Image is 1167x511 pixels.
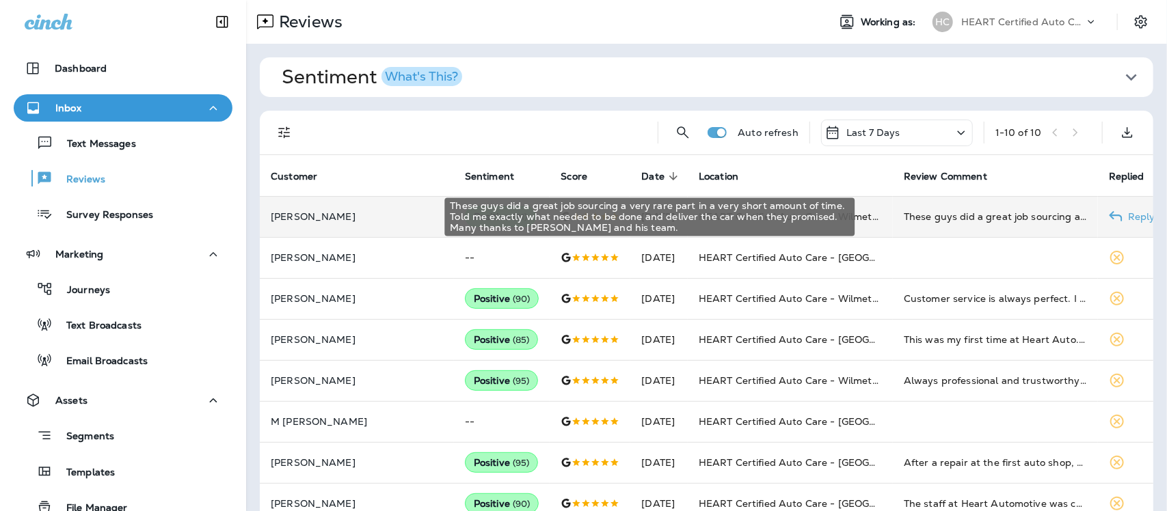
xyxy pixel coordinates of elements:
[1109,170,1162,182] span: Replied
[1129,10,1153,34] button: Settings
[14,457,232,486] button: Templates
[14,310,232,339] button: Text Broadcasts
[699,374,882,387] span: HEART Certified Auto Care - Wilmette
[904,171,987,182] span: Review Comment
[738,127,799,138] p: Auto refresh
[1109,171,1144,182] span: Replied
[282,66,462,89] h1: Sentiment
[14,240,232,268] button: Marketing
[1114,119,1141,146] button: Export as CSV
[904,210,1087,223] div: These guys did a great job sourcing a very rare part in a very short amount of time. Told me exac...
[630,237,688,278] td: [DATE]
[904,170,1005,182] span: Review Comment
[14,275,232,303] button: Journeys
[271,171,317,182] span: Customer
[454,237,550,278] td: --
[271,498,443,509] p: [PERSON_NAME]
[271,252,443,263] p: [PERSON_NAME]
[385,70,458,83] div: What's This?
[14,387,232,414] button: Assets
[933,12,953,32] div: HC
[55,63,107,74] p: Dashboard
[861,16,919,28] span: Working as:
[53,467,115,480] p: Templates
[630,360,688,401] td: [DATE]
[454,401,550,442] td: --
[641,170,682,182] span: Date
[513,498,531,510] span: ( 90 )
[53,209,153,222] p: Survey Responses
[381,67,462,86] button: What's This?
[271,170,335,182] span: Customer
[904,333,1087,346] div: This was my first time at Heart Auto. The staff were so warm and helpful. I had to replace all of...
[699,333,944,346] span: HEART Certified Auto Care - [GEOGRAPHIC_DATA]
[271,57,1164,97] button: SentimentWhat's This?
[904,292,1087,305] div: Customer service is always perfect. I know when I leave there my car has the service that’s neede...
[271,375,443,386] p: [PERSON_NAME]
[445,198,855,236] div: These guys did a great job sourcing a very rare part in a very short amount of time. Told me exac...
[699,497,944,510] span: HEART Certified Auto Care - [GEOGRAPHIC_DATA]
[271,293,443,304] p: [PERSON_NAME]
[271,334,443,345] p: [PERSON_NAME]
[271,457,443,468] p: [PERSON_NAME]
[561,170,605,182] span: Score
[14,164,232,193] button: Reviews
[699,170,756,182] span: Location
[14,346,232,374] button: Email Broadcasts
[904,497,1087,510] div: The staff at Heart Automotive was courteous and handled my blown tire like the professionals they...
[53,138,136,151] p: Text Messages
[699,415,944,428] span: HEART Certified Auto Care - [GEOGRAPHIC_DATA]
[55,249,103,260] p: Marketing
[630,442,688,483] td: [DATE]
[14,421,232,450] button: Segments
[513,334,530,346] span: ( 85 )
[669,119,697,146] button: Search Reviews
[1123,211,1155,222] p: Reply
[14,55,232,82] button: Dashboard
[513,375,530,387] span: ( 95 )
[271,416,443,427] p: M [PERSON_NAME]
[995,127,1041,138] div: 1 - 10 of 10
[53,284,110,297] p: Journeys
[203,8,241,36] button: Collapse Sidebar
[271,119,298,146] button: Filters
[904,456,1087,469] div: After a repair at the first auto shop, our car developed additional problems, and we suspected th...
[641,171,665,182] span: Date
[465,329,539,350] div: Positive
[630,401,688,442] td: [DATE]
[513,293,531,305] span: ( 90 )
[699,292,882,305] span: HEART Certified Auto Care - Wilmette
[699,456,944,469] span: HEART Certified Auto Care - [GEOGRAPHIC_DATA]
[14,94,232,122] button: Inbox
[630,319,688,360] td: [DATE]
[55,395,88,406] p: Assets
[699,251,944,264] span: HEART Certified Auto Care - [GEOGRAPHIC_DATA]
[14,199,232,228] button: Survey Responses
[904,374,1087,387] div: Always professional and trustworthy service!
[53,320,142,333] p: Text Broadcasts
[846,127,900,138] p: Last 7 Days
[273,12,343,32] p: Reviews
[465,370,539,391] div: Positive
[53,355,148,368] p: Email Broadcasts
[55,102,81,113] p: Inbox
[14,128,232,157] button: Text Messages
[53,430,114,444] p: Segments
[465,452,539,473] div: Positive
[465,288,539,309] div: Positive
[271,211,443,222] p: [PERSON_NAME]
[53,174,105,187] p: Reviews
[699,171,738,182] span: Location
[961,16,1084,27] p: HEART Certified Auto Care
[465,170,532,182] span: Sentiment
[561,171,587,182] span: Score
[630,278,688,319] td: [DATE]
[513,457,530,469] span: ( 95 )
[465,171,514,182] span: Sentiment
